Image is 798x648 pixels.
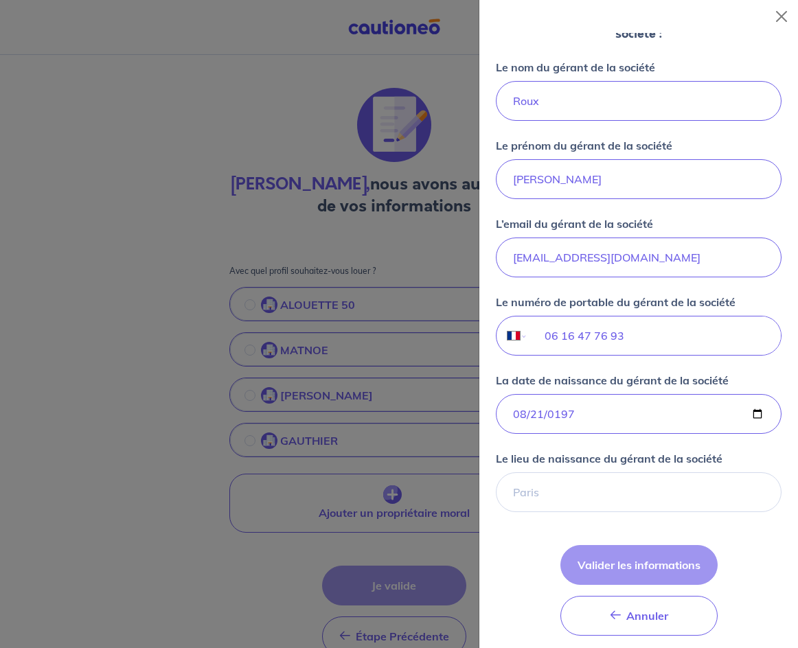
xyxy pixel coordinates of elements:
p: Le nom du gérant de la société [496,59,655,76]
input: 06 12 34 56 78 [528,316,781,355]
p: Le numéro de portable du gérant de la société [496,294,736,310]
button: Close [771,5,793,27]
input: user-info-birthdate.placeholder [496,394,782,434]
input: Doe [496,81,782,121]
input: Paris [496,472,782,512]
p: Le prénom du gérant de la société [496,137,672,154]
button: Annuler [560,596,718,636]
p: Le lieu de naissance du gérant de la société [496,450,722,467]
input: jdoe@gmail.com [496,238,782,277]
p: L’email du gérant de la société [496,216,653,232]
input: John [496,159,782,199]
span: Annuler [626,609,668,623]
p: La date de naissance du gérant de la société [496,372,729,389]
